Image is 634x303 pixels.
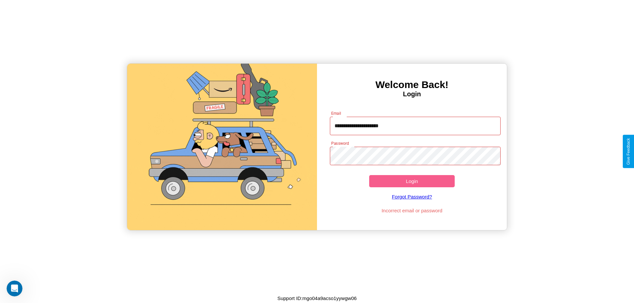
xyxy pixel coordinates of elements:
p: Incorrect email or password [327,206,498,215]
p: Support ID: mgo04a9acso1yywgw06 [277,294,357,303]
h4: Login [317,90,507,98]
button: Login [369,175,455,187]
h3: Welcome Back! [317,79,507,90]
img: gif [127,64,317,230]
iframe: Intercom live chat [7,281,22,296]
label: Email [331,110,341,116]
div: Give Feedback [626,138,631,165]
a: Forgot Password? [327,187,498,206]
label: Password [331,140,349,146]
